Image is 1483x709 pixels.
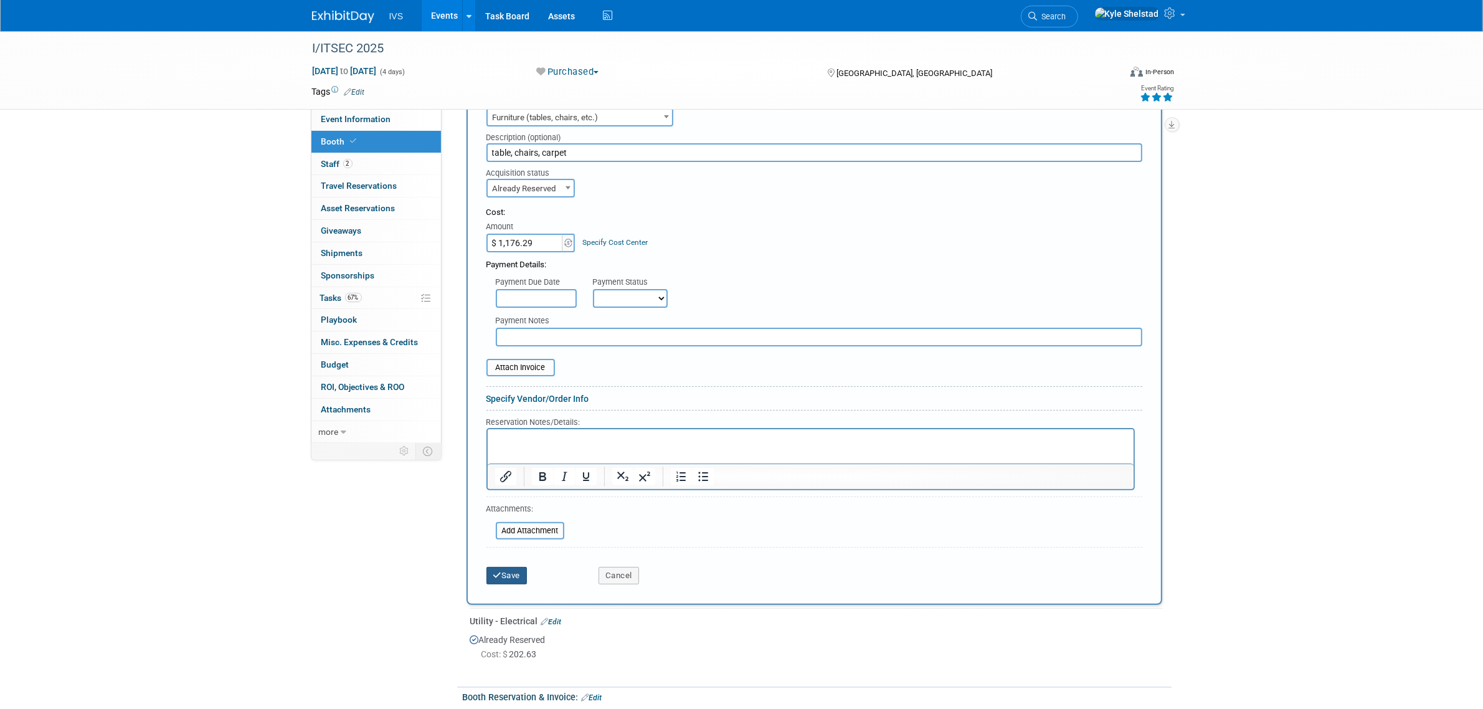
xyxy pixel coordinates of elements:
[1140,85,1173,92] div: Event Rating
[486,126,1142,143] div: Description (optional)
[308,37,1101,60] div: I/ITSEC 2025
[311,354,441,376] a: Budget
[343,159,353,168] span: 2
[379,68,405,76] span: (4 days)
[415,443,441,459] td: Toggle Event Tabs
[599,567,639,584] button: Cancel
[319,427,339,437] span: more
[311,265,441,287] a: Sponsorships
[486,567,528,584] button: Save
[321,315,358,325] span: Playbook
[311,242,441,264] a: Shipments
[321,337,419,347] span: Misc. Expenses & Credits
[486,394,589,404] a: Specify Vendor/Order Info
[481,649,542,659] span: 202.63
[486,221,577,234] div: Amount
[1038,12,1066,21] span: Search
[582,693,602,702] a: Edit
[312,65,377,77] span: [DATE] [DATE]
[311,309,441,331] a: Playbook
[321,226,362,236] span: Giveaways
[321,270,375,280] span: Sponsorships
[486,207,1142,219] div: Cost:
[321,136,359,146] span: Booth
[495,468,516,485] button: Insert/edit link
[531,468,552,485] button: Bold
[311,220,441,242] a: Giveaways
[320,293,362,303] span: Tasks
[488,109,672,126] span: Furniture (tables, chairs, etc.)
[553,468,574,485] button: Italic
[321,181,397,191] span: Travel Reservations
[1145,67,1174,77] div: In-Person
[486,252,1142,271] div: Payment Details:
[311,331,441,353] a: Misc. Expenses & Credits
[575,468,596,485] button: Underline
[311,197,441,219] a: Asset Reservations
[541,617,562,626] a: Edit
[311,399,441,421] a: Attachments
[321,248,363,258] span: Shipments
[486,416,1135,428] div: Reservation Notes/Details:
[389,11,404,21] span: IVS
[692,468,713,485] button: Bullet list
[486,162,580,179] div: Acquisition status
[496,277,574,289] div: Payment Due Date
[488,180,574,197] span: Already Reserved
[488,429,1134,464] iframe: Rich Text Area
[670,468,691,485] button: Numbered list
[394,443,416,459] td: Personalize Event Tab Strip
[486,108,673,126] span: Furniture (tables, chairs, etc.)
[1046,65,1175,83] div: Event Format
[593,277,676,289] div: Payment Status
[1094,7,1160,21] img: Kyle Shelstad
[311,287,441,309] a: Tasks67%
[351,138,357,145] i: Booth reservation complete
[321,404,371,414] span: Attachments
[486,179,575,197] span: Already Reserved
[321,359,349,369] span: Budget
[339,66,351,76] span: to
[312,11,374,23] img: ExhibitDay
[344,88,365,97] a: Edit
[463,688,1172,704] div: Booth Reservation & Invoice:
[311,153,441,175] a: Staff2
[321,159,353,169] span: Staff
[1130,67,1143,77] img: Format-Inperson.png
[311,421,441,443] a: more
[486,503,564,518] div: Attachments:
[321,203,396,213] span: Asset Reservations
[633,468,655,485] button: Superscript
[481,649,509,659] span: Cost: $
[321,114,391,124] span: Event Information
[321,382,405,392] span: ROI, Objectives & ROO
[311,376,441,398] a: ROI, Objectives & ROO
[532,65,604,79] button: Purchased
[470,615,1162,627] div: Utility - Electrical
[311,131,441,153] a: Booth
[1021,6,1078,27] a: Search
[496,315,1142,328] div: Payment Notes
[582,238,648,247] a: Specify Cost Center
[470,627,1162,672] div: Already Reserved
[312,85,365,98] td: Tags
[311,108,441,130] a: Event Information
[836,69,992,78] span: [GEOGRAPHIC_DATA], [GEOGRAPHIC_DATA]
[311,175,441,197] a: Travel Reservations
[612,468,633,485] button: Subscript
[345,293,362,302] span: 67%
